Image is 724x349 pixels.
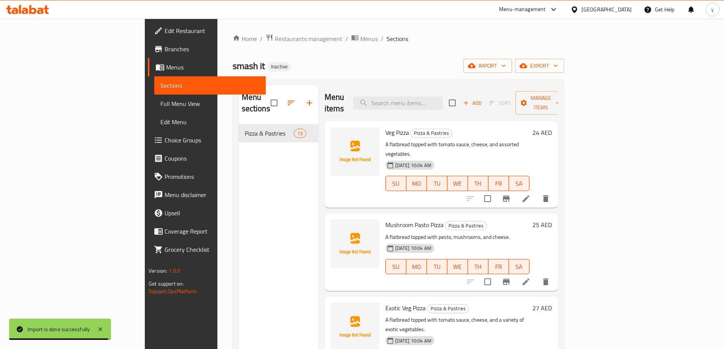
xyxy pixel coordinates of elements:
div: [GEOGRAPHIC_DATA] [581,5,632,14]
span: WE [450,261,465,272]
a: Upsell [148,204,266,222]
span: Full Menu View [160,99,260,108]
a: Menus [351,34,378,44]
span: Pizza & Pastries [411,129,452,137]
button: import [463,59,512,73]
span: Edit Restaurant [165,26,260,35]
span: Version: [149,266,167,276]
h2: Menu items [325,92,344,114]
h6: 27 AED [532,303,552,313]
span: FR [491,178,506,189]
div: items [294,129,306,138]
button: TU [427,176,447,191]
span: SU [389,178,403,189]
button: SA [509,259,529,274]
a: Grocery Checklist [148,240,266,259]
a: Coupons [148,149,266,167]
span: Mushroom Pasto Pizza [385,219,444,231]
span: Branches [165,44,260,54]
span: Grocery Checklist [165,245,260,254]
button: export [515,59,564,73]
span: Inactive [268,63,291,70]
a: Full Menu View [154,95,266,113]
button: Add [460,97,485,109]
span: Sort sections [282,94,300,112]
button: FR [488,259,509,274]
a: Edit Menu [154,113,266,131]
img: Veg Pizza [331,127,379,176]
a: Menu disclaimer [148,186,266,204]
div: Pizza & Pastries [445,221,487,230]
button: FR [488,176,509,191]
span: export [521,61,558,71]
span: import [469,61,506,71]
a: Coverage Report [148,222,266,240]
span: Select to update [480,191,496,207]
h6: 25 AED [532,220,552,230]
span: TU [430,261,444,272]
div: Pizza & Pastries [427,304,469,313]
span: FR [491,261,506,272]
span: Edit Menu [160,117,260,126]
p: A flatbread topped with tomato sauce, cheese, and a variety of exotic vegetables. [385,315,529,334]
p: A flatbread topped with tomato sauce, cheese, and assorted vegetables. [385,140,529,159]
button: TH [468,176,488,191]
div: Menu-management [499,5,546,14]
span: 1.0.0 [168,266,180,276]
span: [DATE] 10:04 AM [392,162,434,169]
li: / [345,34,348,43]
span: Promotions [165,172,260,181]
nav: Menu sections [239,121,318,145]
span: Sections [387,34,408,43]
span: [DATE] 10:04 AM [392,337,434,344]
a: Choice Groups [148,131,266,149]
span: TH [471,178,485,189]
span: Add [462,99,483,107]
span: Select to update [480,274,496,290]
img: Mushroom Pasto Pizza [331,220,379,268]
span: 13 [294,130,306,137]
input: search [353,96,443,110]
button: MO [406,259,427,274]
span: WE [450,178,465,189]
a: Support.OpsPlatform [149,286,197,296]
span: SA [512,261,526,272]
a: Edit menu item [521,194,531,203]
button: SA [509,176,529,191]
a: Branches [148,40,266,58]
span: Upsell [165,208,260,218]
span: Pizza & Pastries [428,304,469,313]
span: Select all sections [266,95,282,111]
span: Manage items [521,93,560,112]
button: SU [385,259,406,274]
a: Edit menu item [521,277,531,286]
a: Menus [148,58,266,76]
span: TU [430,178,444,189]
button: delete [537,190,555,208]
p: A flatbread topped with pesto, mushrooms, and cheese. [385,232,529,242]
span: Pizza & Pastries [445,221,486,230]
li: / [381,34,383,43]
button: Branch-specific-item [497,190,515,208]
span: SA [512,178,526,189]
span: Exotic Veg Pizza [385,302,426,314]
a: Sections [154,76,266,95]
span: Pizza & Pastries [245,129,294,138]
span: [DATE] 10:04 AM [392,245,434,252]
span: Menus [166,63,260,72]
button: MO [406,176,427,191]
button: WE [447,176,468,191]
div: Import is done successfully [27,325,90,333]
span: SU [389,261,403,272]
span: Sections [160,81,260,90]
button: WE [447,259,468,274]
button: delete [537,273,555,291]
div: Inactive [268,62,291,71]
span: Menus [360,34,378,43]
button: TU [427,259,447,274]
span: Coupons [165,154,260,163]
span: MO [409,261,424,272]
nav: breadcrumb [233,34,564,44]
